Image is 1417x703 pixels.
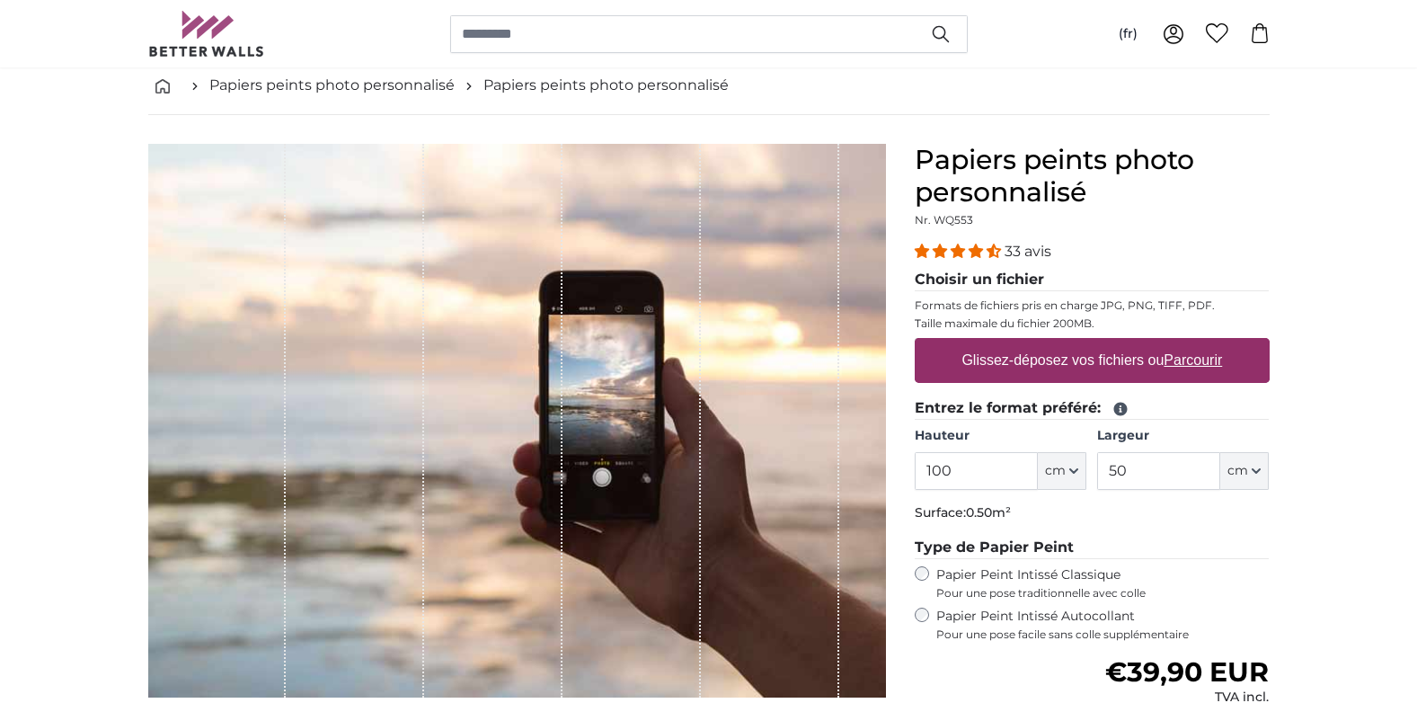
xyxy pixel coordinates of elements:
label: Glissez-déposez vos fichiers ou [954,343,1229,378]
p: Formats de fichiers pris en charge JPG, PNG, TIFF, PDF. [915,298,1270,313]
span: Pour une pose traditionnelle avec colle [936,586,1270,601]
a: Papiers peints photo personnalisé [483,75,729,96]
button: cm [1220,452,1269,490]
legend: Entrez le format préféré: [915,397,1270,420]
legend: Choisir un fichier [915,269,1270,291]
button: (fr) [1104,18,1152,50]
p: Taille maximale du fichier 200MB. [915,316,1270,331]
span: cm [1227,462,1248,480]
label: Largeur [1097,427,1269,445]
u: Parcourir [1164,352,1222,368]
img: Betterwalls [148,11,265,57]
span: Pour une pose facile sans colle supplémentaire [936,627,1270,642]
label: Papier Peint Intissé Classique [936,566,1270,601]
button: cm [1038,452,1086,490]
span: Nr. WQ553 [915,213,973,227]
label: Hauteur [915,427,1086,445]
span: 33 avis [1005,243,1051,260]
span: €39,90 EUR [1105,655,1269,689]
nav: breadcrumbs [148,57,1270,115]
h1: Papiers peints photo personnalisé [915,144,1270,209]
span: 0.50m² [966,504,1011,521]
span: 4.33 stars [915,243,1005,260]
legend: Type de Papier Peint [915,537,1270,559]
span: cm [1045,462,1066,480]
a: Papiers peints photo personnalisé [209,75,455,96]
p: Surface: [915,504,1270,522]
label: Papier Peint Intissé Autocollant [936,608,1270,642]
